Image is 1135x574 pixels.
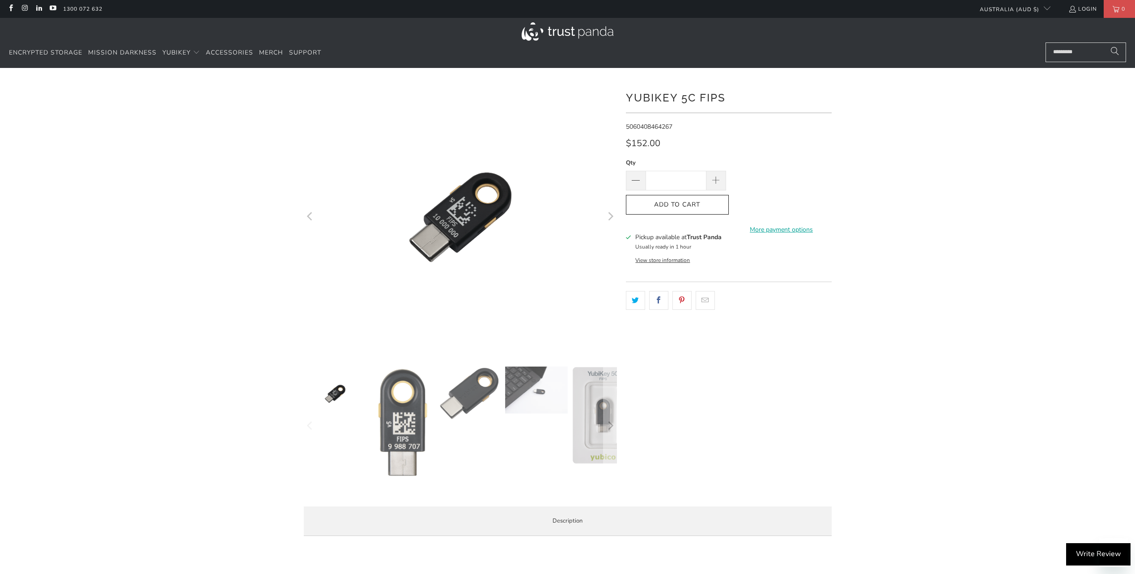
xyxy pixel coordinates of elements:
[88,48,157,57] span: Mission Darkness
[603,367,617,485] button: Next
[304,367,366,421] img: YubiKey 5C FIPS - Trust Panda
[687,233,722,241] b: Trust Panda
[49,5,56,13] a: Trust Panda Australia on YouTube
[649,291,668,310] a: Share this on Facebook
[635,232,722,242] h3: Pickup available at
[304,506,832,536] label: Description
[88,42,157,63] a: Mission Darkness
[626,291,645,310] a: Share this on Twitter
[9,42,321,63] nav: Translation missing: en.navigation.header.main_nav
[635,243,691,250] small: Usually ready in 1 hour
[672,291,692,310] a: Share this on Pinterest
[626,137,660,149] span: $152.00
[206,42,253,63] a: Accessories
[162,42,200,63] summary: YubiKey
[1104,42,1126,62] button: Search
[9,48,82,57] span: Encrypted Storage
[9,42,82,63] a: Encrypted Storage
[696,291,715,310] a: Email this to a friend
[1099,538,1128,567] iframe: Button to launch messaging window
[371,367,434,481] img: YubiKey 5C FIPS - Trust Panda
[259,48,283,57] span: Merch
[162,48,191,57] span: YubiKey
[7,5,14,13] a: Trust Panda Australia on Facebook
[259,42,283,63] a: Merch
[304,81,617,353] a: YubiKey 5C FIPS - Trust Panda
[572,367,634,464] img: YubiKey 5C FIPS - Trust Panda
[303,367,318,485] button: Previous
[626,88,832,106] h1: YubiKey 5C FIPS
[303,81,318,353] button: Previous
[626,158,726,168] label: Qty
[35,5,43,13] a: Trust Panda Australia on LinkedIn
[1046,42,1126,62] input: Search...
[1066,543,1131,566] div: Write Review
[635,201,719,209] span: Add to Cart
[522,22,613,41] img: Trust Panda Australia
[289,42,321,63] a: Support
[289,48,321,57] span: Support
[603,81,617,353] button: Next
[206,48,253,57] span: Accessories
[505,367,568,414] img: YubiKey 5C FIPS - Trust Panda
[21,5,28,13] a: Trust Panda Australia on Instagram
[635,257,690,264] button: View store information
[438,367,501,420] img: YubiKey 5C FIPS - Trust Panda
[626,122,672,131] span: 5060408464267
[626,195,729,215] button: Add to Cart
[1068,4,1097,14] a: Login
[63,4,102,14] a: 1300 072 632
[731,225,832,235] a: More payment options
